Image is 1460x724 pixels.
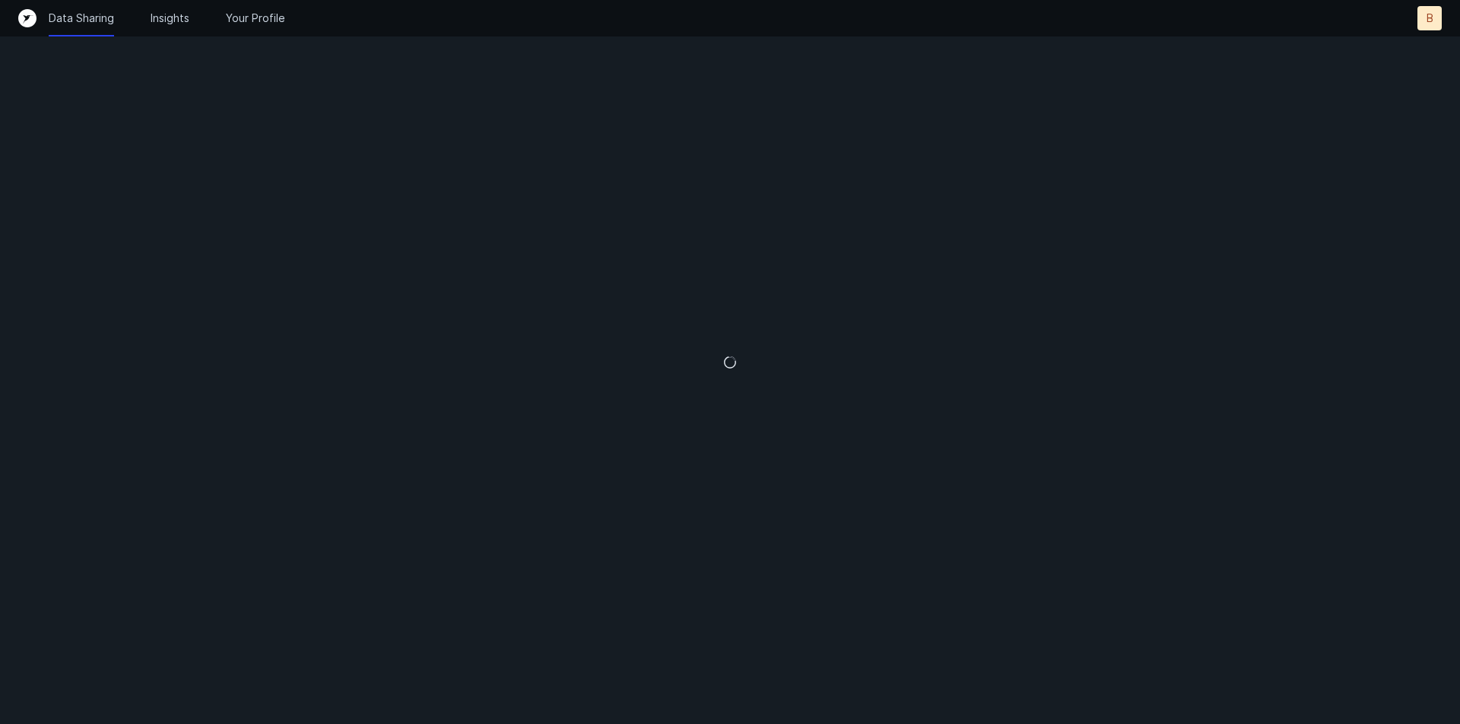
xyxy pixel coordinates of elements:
a: Data Sharing [49,11,114,26]
button: B [1417,6,1442,30]
p: B [1427,11,1433,26]
a: Your Profile [226,11,285,26]
a: Insights [151,11,189,26]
